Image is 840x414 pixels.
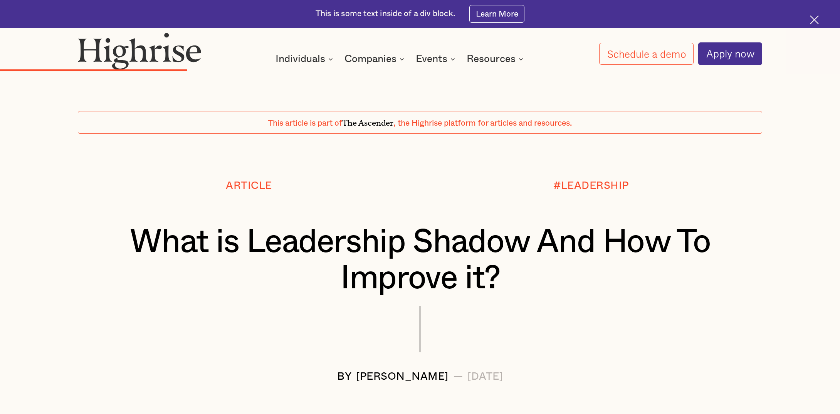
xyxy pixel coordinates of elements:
div: Article [226,180,272,192]
div: Individuals [276,54,325,64]
div: Events [416,54,457,64]
div: BY [337,371,351,382]
a: Apply now [698,42,762,65]
a: Schedule a demo [599,43,694,65]
div: Companies [344,54,407,64]
div: [PERSON_NAME] [356,371,449,382]
h1: What is Leadership Shadow And How To Improve it? [110,224,730,296]
div: Resources [467,54,526,64]
div: — [453,371,463,382]
div: [DATE] [467,371,503,382]
span: The Ascender [342,116,393,126]
div: Companies [344,54,396,64]
a: Learn More [469,5,524,22]
span: , the Highrise platform for articles and resources. [393,119,572,127]
div: Individuals [276,54,335,64]
div: This is some text inside of a div block. [316,8,455,20]
div: #LEADERSHIP [553,180,629,192]
div: Events [416,54,447,64]
span: This article is part of [268,119,342,127]
div: Resources [467,54,516,64]
img: Cross icon [810,15,819,24]
img: Highrise logo [78,32,202,70]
